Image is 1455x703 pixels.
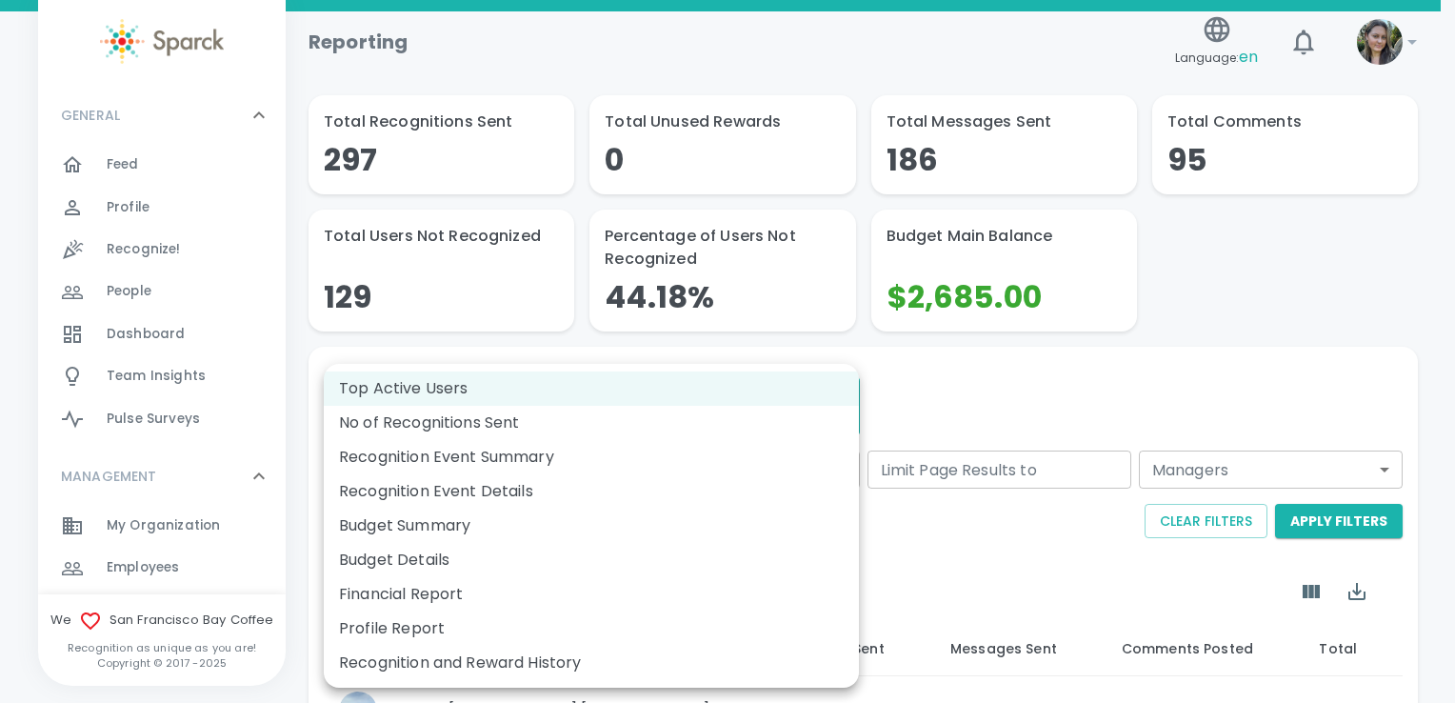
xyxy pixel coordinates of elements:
li: Budget Details [324,543,859,577]
li: Financial Report [324,577,859,612]
li: No of Recognitions Sent [324,406,859,440]
li: Budget Summary [324,509,859,543]
li: Top Active Users [324,372,859,406]
li: Recognition Event Summary [324,440,859,474]
li: Profile Report [324,612,859,646]
li: Recognition and Reward History [324,646,859,680]
li: Recognition Event Details [324,474,859,509]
